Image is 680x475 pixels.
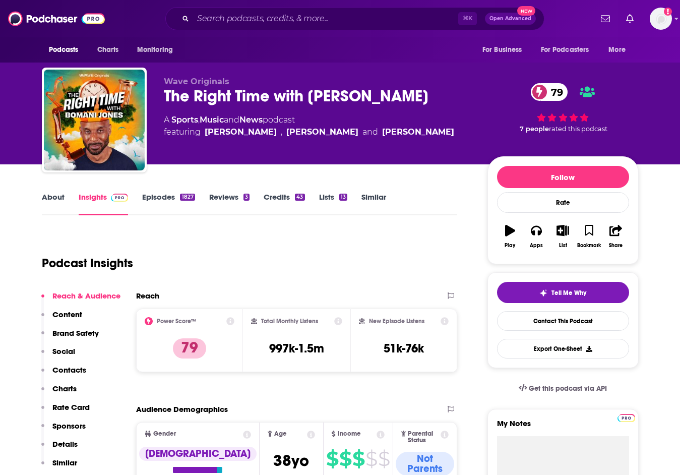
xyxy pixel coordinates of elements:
[41,402,90,421] button: Rate Card
[485,13,536,25] button: Open AdvancedNew
[52,439,78,449] p: Details
[209,192,250,215] a: Reviews3
[269,341,324,356] h3: 997k-1.5m
[44,70,145,170] img: The Right Time with Bomani Jones
[41,439,78,458] button: Details
[8,9,105,28] a: Podchaser - Follow, Share and Rate Podcasts
[362,126,378,138] span: and
[497,339,629,359] button: Export One-Sheet
[517,6,535,16] span: New
[42,40,92,60] button: open menu
[369,318,424,325] h2: New Episode Listens
[497,166,629,188] button: Follow
[549,218,576,255] button: List
[264,192,304,215] a: Credits43
[52,346,75,356] p: Social
[505,243,515,249] div: Play
[529,384,607,393] span: Get this podcast via API
[286,126,358,138] div: [PERSON_NAME]
[41,310,82,328] button: Content
[534,40,604,60] button: open menu
[326,451,338,467] span: $
[497,419,629,436] label: My Notes
[261,318,318,325] h2: Total Monthly Listens
[602,218,629,255] button: Share
[339,451,351,467] span: $
[52,384,77,393] p: Charts
[41,365,86,384] button: Contacts
[650,8,672,30] span: Logged in as rowan.sullivan
[338,431,361,437] span: Income
[41,346,75,365] button: Social
[520,125,549,133] span: 7 people
[489,16,531,21] span: Open Advanced
[180,194,195,201] div: 1827
[382,126,454,138] div: [PERSON_NAME]
[597,10,614,27] a: Show notifications dropdown
[378,451,390,467] span: $
[551,289,586,297] span: Tell Me Why
[173,338,206,359] p: 79
[142,192,195,215] a: Episodes1827
[608,43,626,57] span: More
[42,256,133,271] h1: Podcast Insights
[650,8,672,30] button: Show profile menu
[205,126,277,138] a: Bomani Jones
[475,40,535,60] button: open menu
[384,341,424,356] h3: 51k-76k
[52,365,86,375] p: Contacts
[559,243,567,249] div: List
[136,291,159,301] h2: Reach
[153,431,176,437] span: Gender
[97,43,119,57] span: Charts
[497,218,523,255] button: Play
[136,404,228,414] h2: Audience Demographics
[274,431,287,437] span: Age
[295,194,304,201] div: 43
[42,192,65,215] a: About
[224,115,239,125] span: and
[193,11,458,27] input: Search podcasts, credits, & more...
[497,282,629,303] button: tell me why sparkleTell Me Why
[41,291,120,310] button: Reach & Audience
[541,83,568,101] span: 79
[319,192,347,215] a: Lists13
[130,40,186,60] button: open menu
[171,115,198,125] a: Sports
[157,318,196,325] h2: Power Score™
[52,421,86,431] p: Sponsors
[273,451,309,470] span: 38 yo
[352,451,364,467] span: $
[530,243,543,249] div: Apps
[111,194,129,202] img: Podchaser Pro
[577,243,601,249] div: Bookmark
[41,421,86,440] button: Sponsors
[361,192,386,215] a: Similar
[365,451,377,467] span: $
[576,218,602,255] button: Bookmark
[664,8,672,16] svg: Add a profile image
[164,126,454,138] span: featuring
[497,192,629,213] div: Rate
[52,458,77,467] p: Similar
[541,43,589,57] span: For Podcasters
[601,40,638,60] button: open menu
[139,447,257,461] div: [DEMOGRAPHIC_DATA]
[617,414,635,422] img: Podchaser Pro
[243,194,250,201] div: 3
[511,376,615,401] a: Get this podcast via API
[137,43,173,57] span: Monitoring
[52,328,99,338] p: Brand Safety
[408,431,439,444] span: Parental Status
[49,43,79,57] span: Podcasts
[609,243,623,249] div: Share
[239,115,263,125] a: News
[523,218,549,255] button: Apps
[41,384,77,402] button: Charts
[52,291,120,301] p: Reach & Audience
[531,83,568,101] a: 79
[539,289,547,297] img: tell me why sparkle
[339,194,347,201] div: 13
[281,126,282,138] span: ,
